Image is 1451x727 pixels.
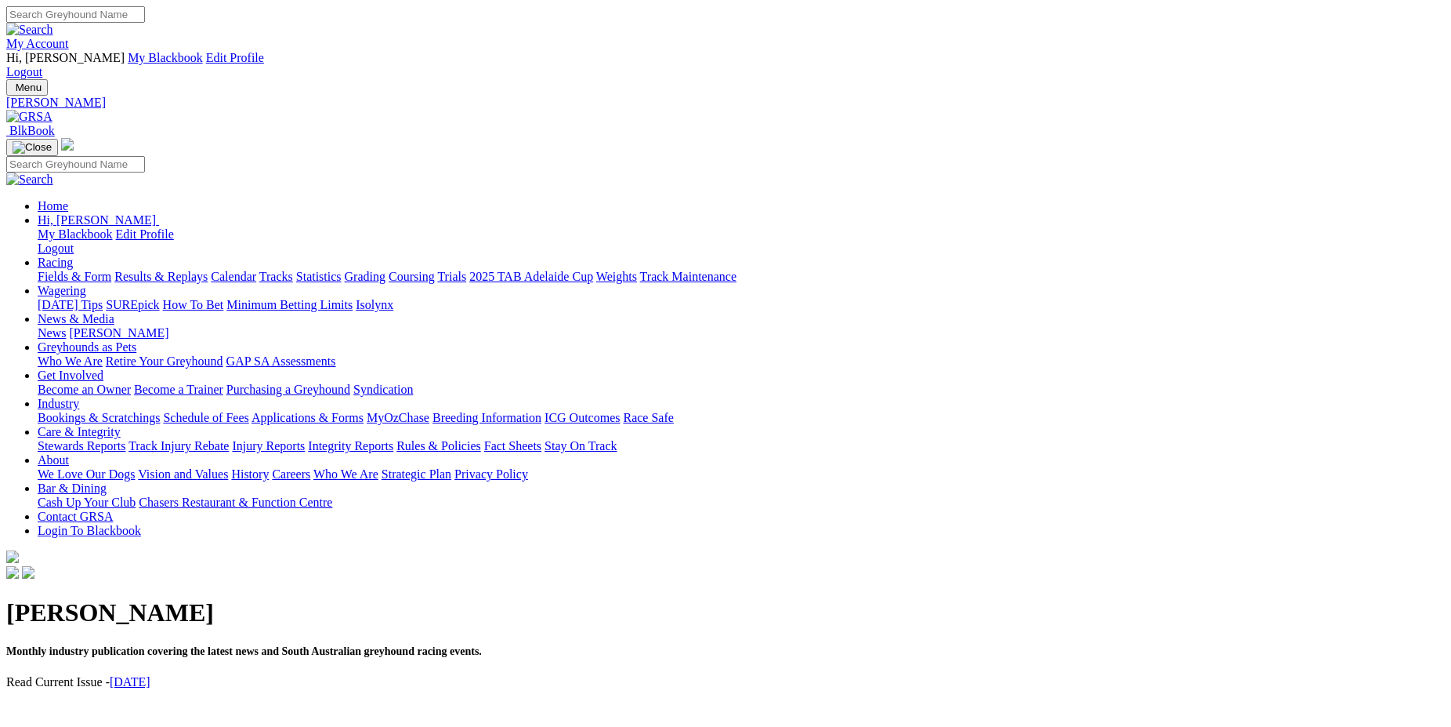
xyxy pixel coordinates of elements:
[38,425,121,438] a: Care & Integrity
[232,439,305,453] a: Injury Reports
[114,270,208,283] a: Results & Replays
[38,411,1445,425] div: Industry
[6,6,145,23] input: Search
[38,242,74,255] a: Logout
[6,37,69,50] a: My Account
[38,213,159,227] a: Hi, [PERSON_NAME]
[356,298,393,311] a: Isolynx
[353,383,413,396] a: Syndication
[367,411,429,424] a: MyOzChase
[110,675,150,689] a: [DATE]
[211,270,256,283] a: Calendar
[6,139,58,156] button: Toggle navigation
[6,51,1445,79] div: My Account
[38,524,141,537] a: Login To Blackbook
[206,51,264,64] a: Edit Profile
[596,270,637,283] a: Weights
[38,383,131,396] a: Become an Owner
[345,270,385,283] a: Grading
[545,439,617,453] a: Stay On Track
[6,598,1445,627] h1: [PERSON_NAME]
[134,383,223,396] a: Become a Trainer
[38,227,1445,256] div: Hi, [PERSON_NAME]
[6,124,55,137] a: BlkBook
[38,453,69,467] a: About
[484,439,541,453] a: Fact Sheets
[313,467,378,481] a: Who We Are
[22,566,34,579] img: twitter.svg
[38,496,136,509] a: Cash Up Your Club
[226,354,336,368] a: GAP SA Assessments
[163,298,224,311] a: How To Bet
[139,496,332,509] a: Chasers Restaurant & Function Centre
[106,354,223,368] a: Retire Your Greyhound
[6,23,53,37] img: Search
[38,496,1445,510] div: Bar & Dining
[6,65,42,78] a: Logout
[38,467,135,481] a: We Love Our Dogs
[6,173,53,187] img: Search
[163,411,248,424] a: Schedule of Fees
[128,439,229,453] a: Track Injury Rebate
[38,354,1445,369] div: Greyhounds as Pets
[308,439,393,453] a: Integrity Reports
[396,439,481,453] a: Rules & Policies
[38,326,66,340] a: News
[106,298,159,311] a: SUREpick
[389,270,435,283] a: Coursing
[38,340,136,354] a: Greyhounds as Pets
[6,51,125,64] span: Hi, [PERSON_NAME]
[272,467,310,481] a: Careers
[9,124,55,137] span: BlkBook
[545,411,620,424] a: ICG Outcomes
[38,397,79,410] a: Industry
[6,675,1445,689] p: Read Current Issue -
[38,298,103,311] a: [DATE] Tips
[38,270,111,283] a: Fields & Form
[382,467,451,481] a: Strategic Plan
[6,566,19,579] img: facebook.svg
[231,467,269,481] a: History
[38,326,1445,340] div: News & Media
[251,411,364,424] a: Applications & Forms
[469,270,593,283] a: 2025 TAB Adelaide Cup
[432,411,541,424] a: Breeding Information
[6,79,48,96] button: Toggle navigation
[38,383,1445,397] div: Get Involved
[38,312,114,325] a: News & Media
[13,141,52,154] img: Close
[623,411,673,424] a: Race Safe
[38,256,73,269] a: Racing
[259,270,293,283] a: Tracks
[38,270,1445,284] div: Racing
[38,284,86,297] a: Wagering
[226,298,353,311] a: Minimum Betting Limits
[38,439,1445,453] div: Care & Integrity
[38,213,156,227] span: Hi, [PERSON_NAME]
[6,96,1445,110] a: [PERSON_NAME]
[6,156,145,173] input: Search
[128,51,203,64] a: My Blackbook
[38,227,113,241] a: My Blackbook
[226,383,350,396] a: Purchasing a Greyhound
[61,138,74,151] img: logo-grsa-white.png
[437,270,466,283] a: Trials
[38,411,160,424] a: Bookings & Scratchings
[138,467,228,481] a: Vision and Values
[38,439,125,453] a: Stewards Reports
[6,551,19,563] img: logo-grsa-white.png
[38,482,107,495] a: Bar & Dining
[38,510,113,523] a: Contact GRSA
[454,467,528,481] a: Privacy Policy
[640,270,736,283] a: Track Maintenance
[38,369,103,382] a: Get Involved
[6,110,52,124] img: GRSA
[69,326,168,340] a: [PERSON_NAME]
[38,199,68,213] a: Home
[38,298,1445,312] div: Wagering
[16,82,42,93] span: Menu
[116,227,174,241] a: Edit Profile
[38,467,1445,482] div: About
[296,270,342,283] a: Statistics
